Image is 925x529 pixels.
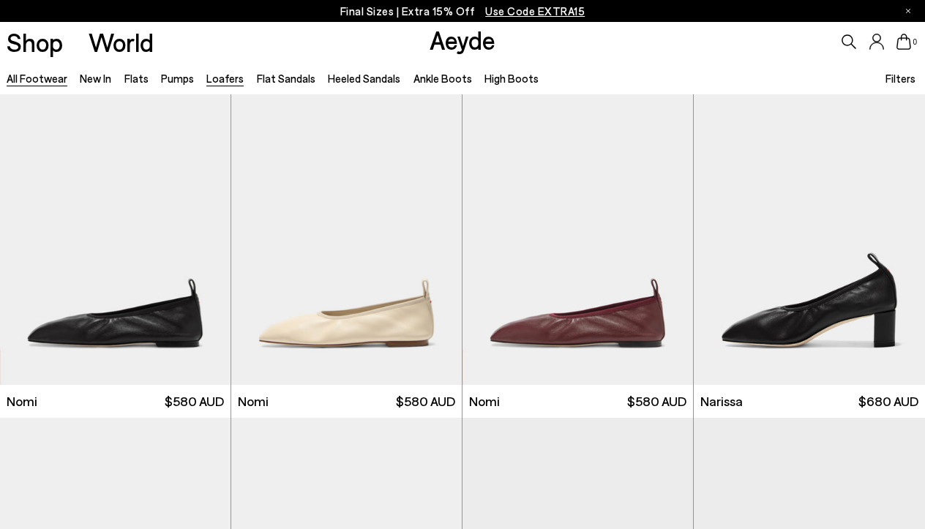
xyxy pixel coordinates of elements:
[627,392,686,410] span: $580 AUD
[413,72,472,85] a: Ankle Boots
[485,4,585,18] span: Navigate to /collections/ss25-final-sizes
[896,34,911,50] a: 0
[231,94,462,384] img: Nomi Ruched Flats
[238,392,269,410] span: Nomi
[469,392,500,410] span: Nomi
[700,392,743,410] span: Narissa
[694,94,925,384] img: Narissa Ruched Pumps
[430,24,495,55] a: Aeyde
[462,385,693,418] a: Nomi $580 AUD
[161,72,194,85] a: Pumps
[328,72,400,85] a: Heeled Sandals
[206,72,244,85] a: Loafers
[124,72,149,85] a: Flats
[7,392,37,410] span: Nomi
[231,94,462,384] div: 1 / 6
[165,392,224,410] span: $580 AUD
[694,385,925,418] a: Narissa $680 AUD
[231,94,462,384] a: Next slide Previous slide
[7,29,63,55] a: Shop
[396,392,455,410] span: $580 AUD
[231,385,462,418] a: Nomi $580 AUD
[484,72,539,85] a: High Boots
[7,72,67,85] a: All Footwear
[885,72,915,85] span: Filters
[80,72,111,85] a: New In
[858,392,918,410] span: $680 AUD
[340,2,585,20] p: Final Sizes | Extra 15% Off
[89,29,154,55] a: World
[911,38,918,46] span: 0
[257,72,315,85] a: Flat Sandals
[462,94,693,384] img: Nomi Ruched Flats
